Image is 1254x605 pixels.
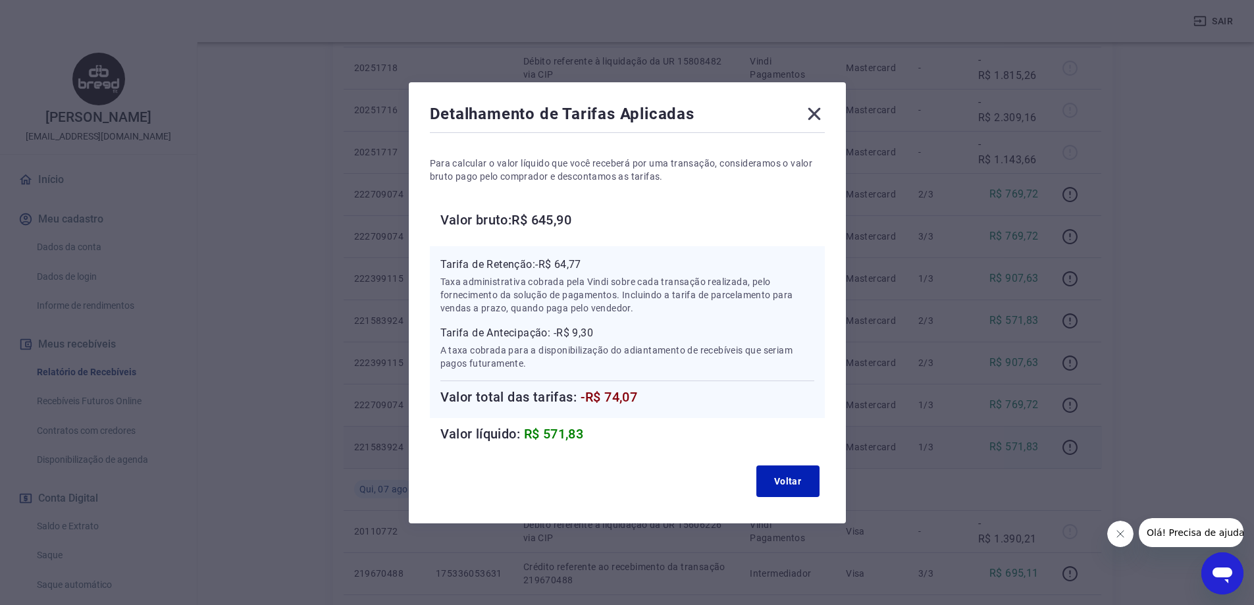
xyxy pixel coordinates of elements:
[430,157,825,183] p: Para calcular o valor líquido que você receberá por uma transação, consideramos o valor bruto pag...
[440,423,825,444] h6: Valor líquido:
[524,426,584,442] span: R$ 571,83
[1201,552,1243,594] iframe: Botão para abrir a janela de mensagens
[756,465,820,497] button: Voltar
[430,103,825,130] div: Detalhamento de Tarifas Aplicadas
[440,344,814,370] p: A taxa cobrada para a disponibilização do adiantamento de recebíveis que seriam pagos futuramente.
[8,9,111,20] span: Olá! Precisa de ajuda?
[1107,521,1134,547] iframe: Fechar mensagem
[581,389,638,405] span: -R$ 74,07
[440,275,814,315] p: Taxa administrativa cobrada pela Vindi sobre cada transação realizada, pelo fornecimento da soluç...
[440,209,825,230] h6: Valor bruto: R$ 645,90
[1139,518,1243,547] iframe: Mensagem da empresa
[440,325,814,341] p: Tarifa de Antecipação: -R$ 9,30
[440,257,814,273] p: Tarifa de Retenção: -R$ 64,77
[440,386,814,408] h6: Valor total das tarifas:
